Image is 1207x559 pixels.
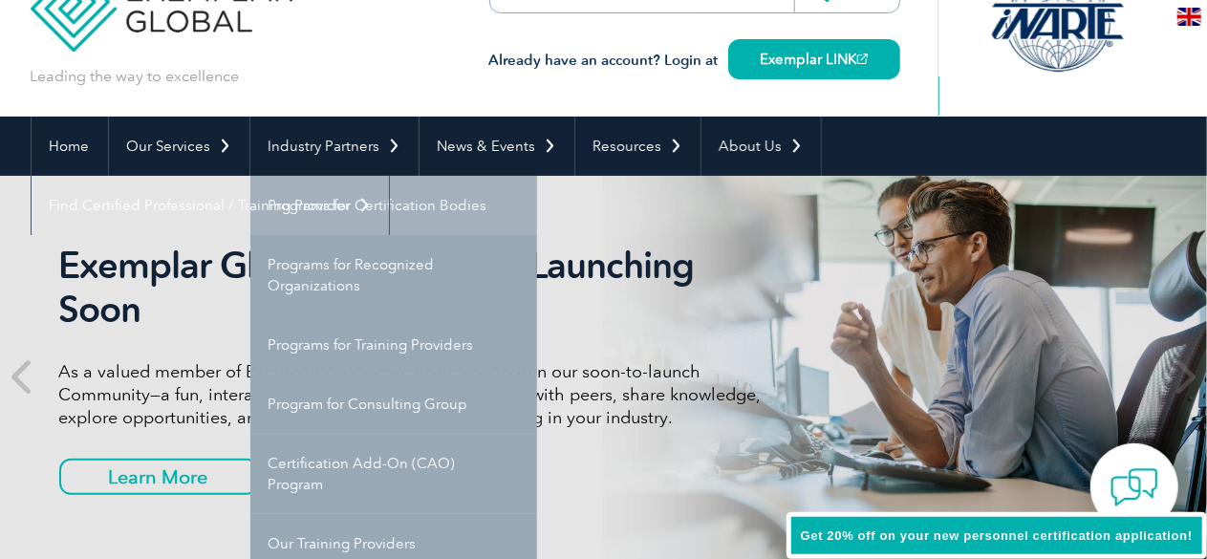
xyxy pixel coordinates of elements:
a: Program for Consulting Group [250,375,537,434]
a: Home [32,117,108,176]
p: As a valued member of Exemplar Global, we invite you to join our soon-to-launch Community—a fun, ... [59,360,776,429]
a: Industry Partners [250,117,419,176]
a: Resources [575,117,700,176]
img: open_square.png [857,54,868,64]
a: News & Events [420,117,574,176]
h3: Already have an account? Login at [489,49,900,73]
p: Leading the way to excellence [31,66,240,87]
img: en [1177,8,1201,26]
h2: Exemplar Global Community Launching Soon [59,244,776,332]
a: Find Certified Professional / Training Provider [32,176,389,235]
img: contact-chat.png [1110,463,1158,511]
a: Learn More [59,459,258,495]
a: Programs for Certification Bodies [250,176,537,235]
a: Programs for Training Providers [250,315,537,375]
span: Get 20% off on your new personnel certification application! [801,528,1193,543]
a: Programs for Recognized Organizations [250,235,537,315]
a: Exemplar LINK [728,39,900,79]
a: About Us [701,117,821,176]
a: Certification Add-On (CAO) Program [250,434,537,514]
a: Our Services [109,117,249,176]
